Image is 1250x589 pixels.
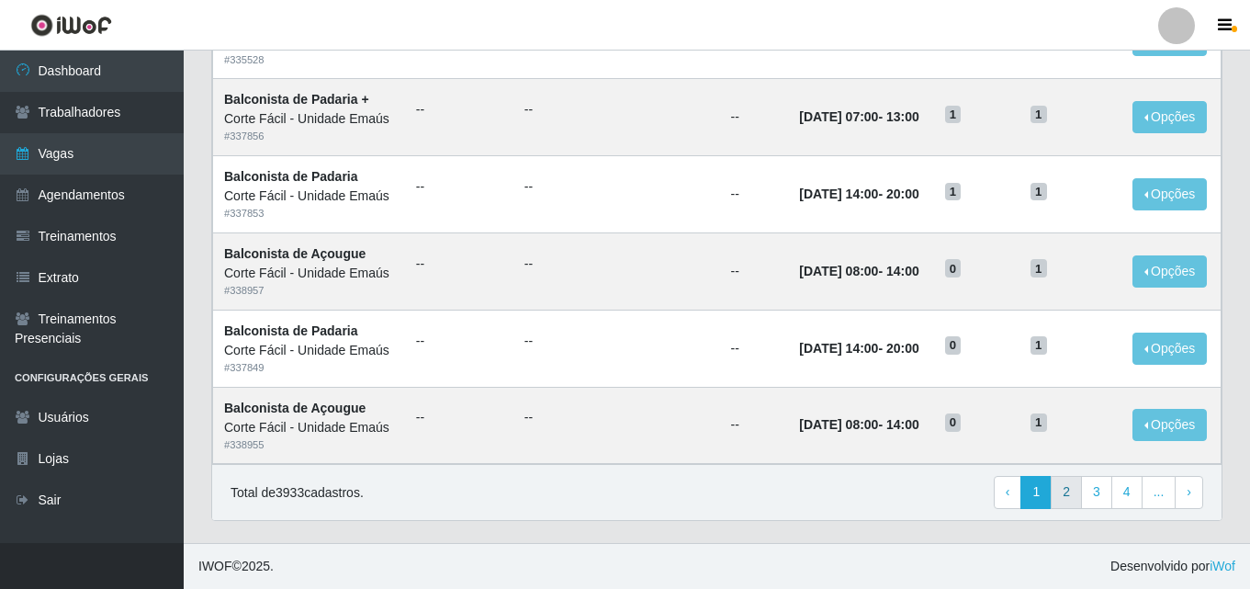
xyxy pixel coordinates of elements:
[945,259,962,278] span: 0
[416,177,502,197] ul: --
[224,360,394,376] div: # 337849
[224,246,366,261] strong: Balconista de Açougue
[1175,476,1203,509] a: Next
[524,255,709,274] ul: --
[1132,409,1208,441] button: Opções
[224,283,394,299] div: # 338957
[719,156,788,233] td: --
[224,401,366,415] strong: Balconista de Açougue
[886,109,919,124] time: 13:00
[30,14,112,37] img: CoreUI Logo
[1142,476,1177,509] a: ...
[1132,101,1208,133] button: Opções
[1132,255,1208,288] button: Opções
[994,476,1203,509] nav: pagination
[799,417,878,432] time: [DATE] 08:00
[416,100,502,119] ul: --
[524,408,709,427] ul: --
[416,408,502,427] ul: --
[224,264,394,283] div: Corte Fácil - Unidade Emaús
[719,79,788,156] td: --
[719,232,788,310] td: --
[886,264,919,278] time: 14:00
[886,341,919,356] time: 20:00
[994,476,1022,509] a: Previous
[524,100,709,119] ul: --
[1030,106,1047,124] span: 1
[416,332,502,351] ul: --
[524,332,709,351] ul: --
[416,255,502,274] ul: --
[799,264,918,278] strong: -
[1111,476,1143,509] a: 4
[1020,476,1052,509] a: 1
[799,264,878,278] time: [DATE] 08:00
[198,557,274,576] span: © 2025 .
[886,417,919,432] time: 14:00
[224,52,394,68] div: # 335528
[1187,484,1191,499] span: ›
[799,109,918,124] strong: -
[945,413,962,432] span: 0
[224,418,394,437] div: Corte Fácil - Unidade Emaús
[945,106,962,124] span: 1
[231,483,364,503] p: Total de 3933 cadastros.
[719,310,788,387] td: --
[524,177,709,197] ul: --
[1030,259,1047,278] span: 1
[224,323,358,338] strong: Balconista de Padaria
[1210,559,1235,573] a: iWof
[799,187,918,201] strong: -
[799,417,918,432] strong: -
[1051,476,1082,509] a: 2
[799,187,878,201] time: [DATE] 14:00
[1006,484,1010,499] span: ‹
[224,206,394,221] div: # 337853
[945,336,962,355] span: 0
[945,183,962,201] span: 1
[799,109,878,124] time: [DATE] 07:00
[1110,557,1235,576] span: Desenvolvido por
[1030,183,1047,201] span: 1
[799,341,918,356] strong: -
[224,187,394,206] div: Corte Fácil - Unidade Emaús
[1081,476,1112,509] a: 3
[1030,413,1047,432] span: 1
[224,169,358,184] strong: Balconista de Padaria
[799,341,878,356] time: [DATE] 14:00
[224,129,394,144] div: # 337856
[1132,178,1208,210] button: Opções
[719,387,788,464] td: --
[224,437,394,453] div: # 338955
[1132,333,1208,365] button: Opções
[224,341,394,360] div: Corte Fácil - Unidade Emaús
[224,109,394,129] div: Corte Fácil - Unidade Emaús
[1030,336,1047,355] span: 1
[886,187,919,201] time: 20:00
[198,559,232,573] span: IWOF
[224,92,369,107] strong: Balconista de Padaria +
